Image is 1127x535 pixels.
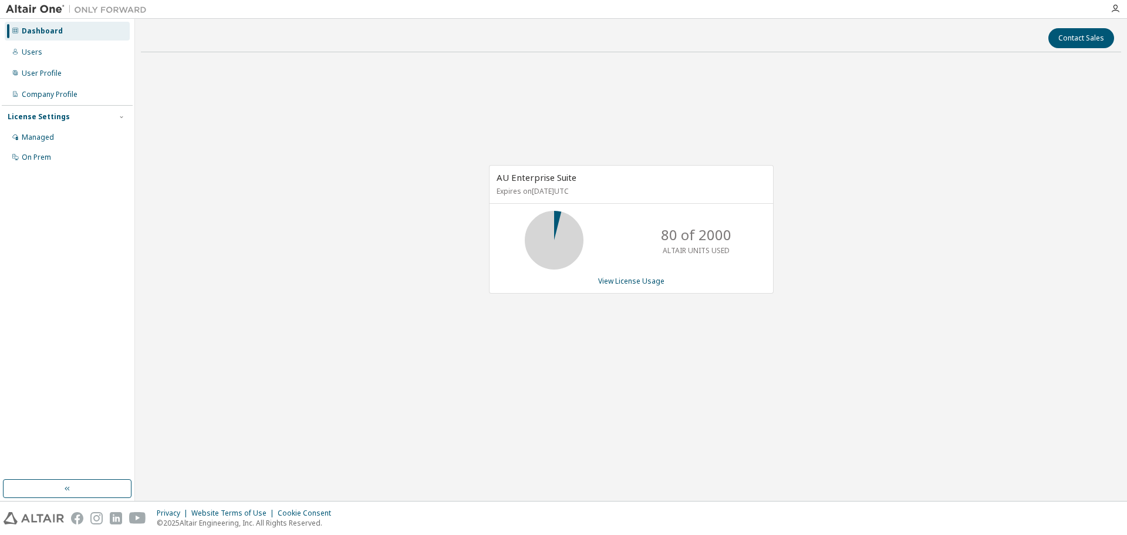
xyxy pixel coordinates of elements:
img: youtube.svg [129,512,146,524]
div: Website Terms of Use [191,509,278,518]
div: Dashboard [22,26,63,36]
div: On Prem [22,153,51,162]
p: ALTAIR UNITS USED [663,245,730,255]
div: Privacy [157,509,191,518]
img: Altair One [6,4,153,15]
span: AU Enterprise Suite [497,171,576,183]
img: linkedin.svg [110,512,122,524]
img: instagram.svg [90,512,103,524]
div: Company Profile [22,90,77,99]
p: © 2025 Altair Engineering, Inc. All Rights Reserved. [157,518,338,528]
div: License Settings [8,112,70,122]
div: User Profile [22,69,62,78]
p: 80 of 2000 [661,225,731,245]
a: View License Usage [598,276,664,286]
img: facebook.svg [71,512,83,524]
div: Managed [22,133,54,142]
button: Contact Sales [1048,28,1114,48]
div: Users [22,48,42,57]
p: Expires on [DATE] UTC [497,186,763,196]
img: altair_logo.svg [4,512,64,524]
div: Cookie Consent [278,509,338,518]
